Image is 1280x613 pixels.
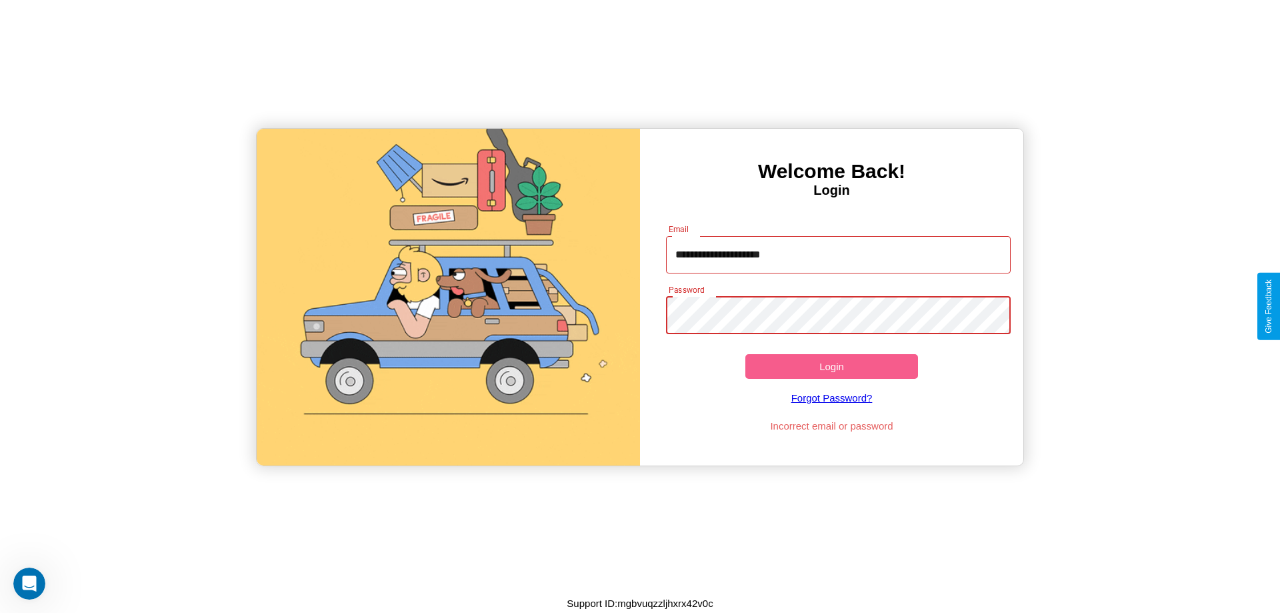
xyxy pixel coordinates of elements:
p: Support ID: mgbvuqzzljhxrx42v0c [567,594,713,612]
a: Forgot Password? [659,379,1005,417]
p: Incorrect email or password [659,417,1005,435]
h4: Login [640,183,1023,198]
label: Email [669,223,689,235]
h3: Welcome Back! [640,160,1023,183]
img: gif [257,129,640,466]
label: Password [669,284,704,295]
button: Login [745,354,918,379]
div: Give Feedback [1264,279,1273,334]
iframe: Intercom live chat [13,568,45,600]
